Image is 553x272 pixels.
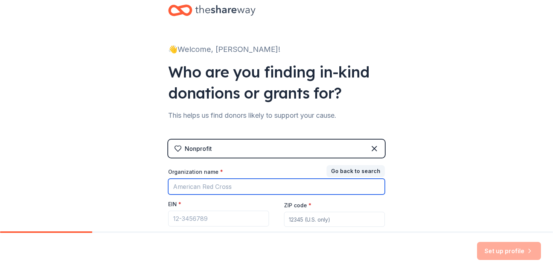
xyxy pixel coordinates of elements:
[168,109,385,122] div: This helps us find donors likely to support your cause.
[168,179,385,195] input: American Red Cross
[284,202,311,209] label: ZIP code
[185,144,212,153] div: Nonprofit
[168,168,223,176] label: Organization name
[168,61,385,103] div: Who are you finding in-kind donations or grants for?
[168,43,385,55] div: 👋 Welcome, [PERSON_NAME]!
[168,201,181,208] label: EIN
[327,165,385,177] button: Go back to search
[168,211,269,226] input: 12-3456789
[284,212,385,227] input: 12345 (U.S. only)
